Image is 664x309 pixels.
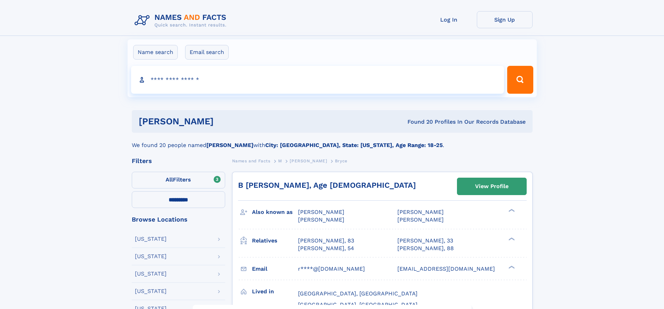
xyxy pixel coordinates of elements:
[507,265,515,269] div: ❯
[252,286,298,298] h3: Lived in
[131,66,504,94] input: search input
[421,11,477,28] a: Log In
[252,235,298,247] h3: Relatives
[298,237,354,245] a: [PERSON_NAME], 83
[132,133,533,149] div: We found 20 people named with .
[135,288,167,294] div: [US_STATE]
[397,209,444,215] span: [PERSON_NAME]
[132,172,225,188] label: Filters
[132,216,225,223] div: Browse Locations
[397,245,454,252] a: [PERSON_NAME], 88
[278,159,282,163] span: M
[507,237,515,241] div: ❯
[507,66,533,94] button: Search Button
[135,254,167,259] div: [US_STATE]
[397,216,444,223] span: [PERSON_NAME]
[290,156,327,165] a: [PERSON_NAME]
[139,117,311,126] h1: [PERSON_NAME]
[135,271,167,277] div: [US_STATE]
[278,156,282,165] a: M
[290,159,327,163] span: [PERSON_NAME]
[457,178,526,195] a: View Profile
[311,118,526,126] div: Found 20 Profiles In Our Records Database
[298,209,344,215] span: [PERSON_NAME]
[298,290,418,297] span: [GEOGRAPHIC_DATA], [GEOGRAPHIC_DATA]
[133,45,178,60] label: Name search
[132,158,225,164] div: Filters
[265,142,443,148] b: City: [GEOGRAPHIC_DATA], State: [US_STATE], Age Range: 18-25
[335,159,348,163] span: Bryce
[206,142,253,148] b: [PERSON_NAME]
[475,178,509,194] div: View Profile
[166,176,173,183] span: All
[252,263,298,275] h3: Email
[252,206,298,218] h3: Also known as
[298,245,354,252] a: [PERSON_NAME], 54
[507,208,515,213] div: ❯
[397,265,495,272] span: [EMAIL_ADDRESS][DOMAIN_NAME]
[132,11,232,30] img: Logo Names and Facts
[298,301,418,308] span: [GEOGRAPHIC_DATA], [GEOGRAPHIC_DATA]
[238,181,416,190] a: B [PERSON_NAME], Age [DEMOGRAPHIC_DATA]
[298,216,344,223] span: [PERSON_NAME]
[232,156,270,165] a: Names and Facts
[135,236,167,242] div: [US_STATE]
[477,11,533,28] a: Sign Up
[185,45,229,60] label: Email search
[397,237,453,245] a: [PERSON_NAME], 33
